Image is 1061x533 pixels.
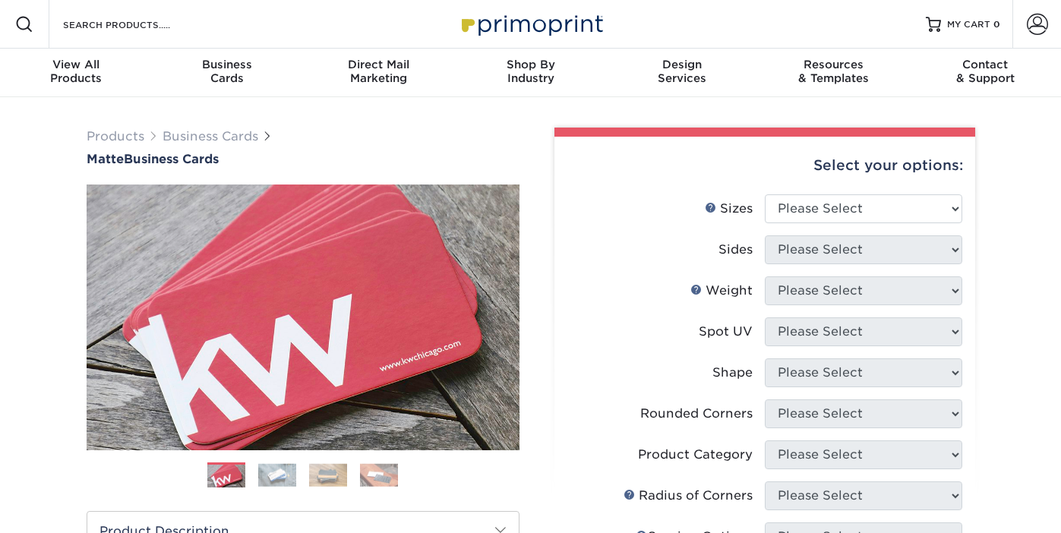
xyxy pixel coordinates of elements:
span: Business [152,58,304,71]
a: Products [87,129,144,143]
div: Product Category [638,446,753,464]
a: Resources& Templates [758,49,910,97]
input: SEARCH PRODUCTS..... [62,15,210,33]
span: Direct Mail [303,58,455,71]
span: Design [606,58,758,71]
div: Rounded Corners [640,405,753,423]
img: Business Cards 02 [258,463,296,487]
div: Cards [152,58,304,85]
div: Radius of Corners [624,487,753,505]
div: Marketing [303,58,455,85]
img: Business Cards 03 [309,463,347,487]
div: Services [606,58,758,85]
a: Business Cards [163,129,258,143]
span: Shop By [455,58,607,71]
div: & Templates [758,58,910,85]
img: Business Cards 01 [207,457,245,495]
div: Sizes [705,200,753,218]
span: Resources [758,58,910,71]
a: Contact& Support [909,49,1061,97]
div: Weight [690,282,753,300]
div: Select your options: [567,137,963,194]
span: 0 [993,19,1000,30]
div: Industry [455,58,607,85]
div: Shape [712,364,753,382]
img: Primoprint [455,8,607,40]
a: BusinessCards [152,49,304,97]
a: Shop ByIndustry [455,49,607,97]
a: Direct MailMarketing [303,49,455,97]
a: MatteBusiness Cards [87,152,519,166]
a: DesignServices [606,49,758,97]
img: Business Cards 04 [360,463,398,487]
div: Spot UV [699,323,753,341]
div: Sides [718,241,753,259]
span: MY CART [947,18,990,31]
span: Contact [909,58,1061,71]
h1: Business Cards [87,152,519,166]
div: & Support [909,58,1061,85]
span: Matte [87,152,124,166]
